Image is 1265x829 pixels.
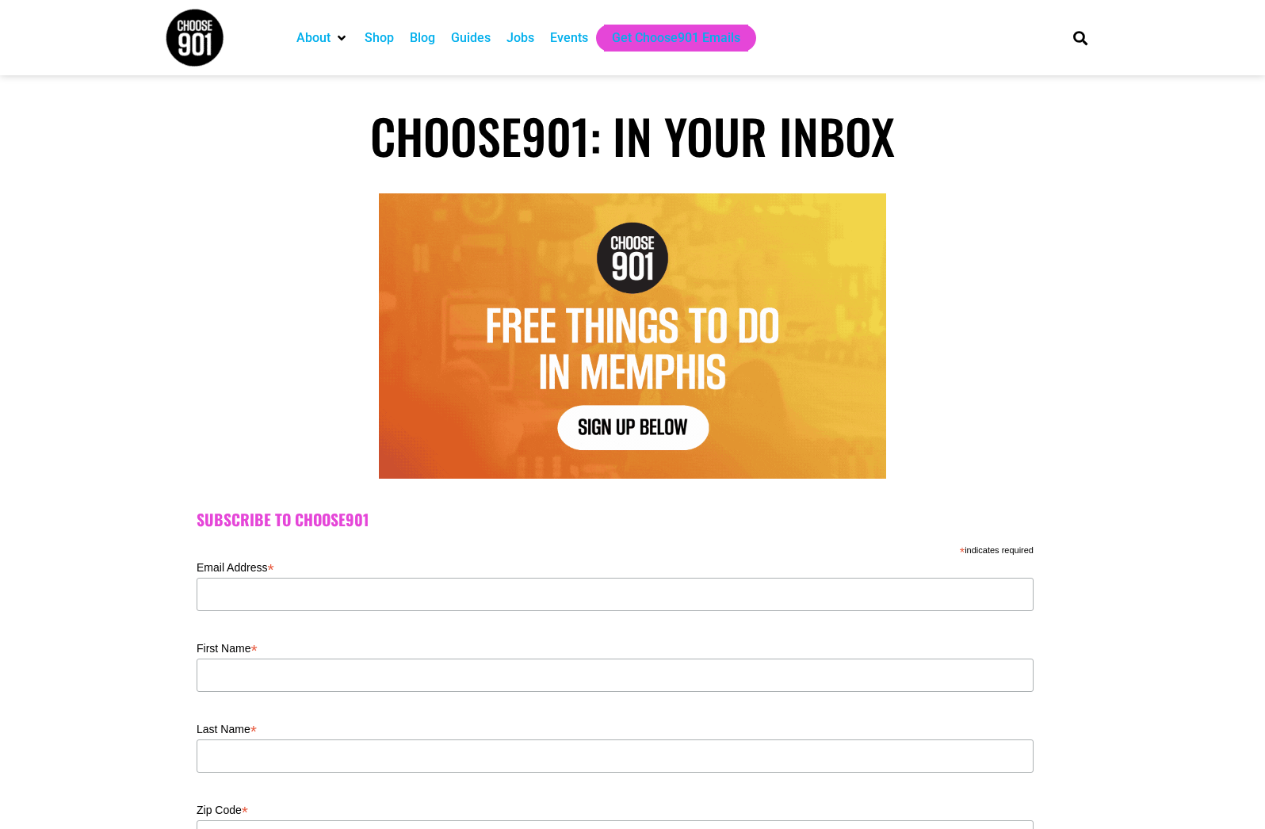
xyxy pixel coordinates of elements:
a: Shop [365,29,394,48]
a: About [296,29,331,48]
label: First Name [197,637,1034,656]
label: Last Name [197,718,1034,737]
img: Text graphic with "Choose 901" logo. Reads: "7 Things to Do in Memphis This Week. Sign Up Below."... [379,193,886,479]
div: Search [1068,25,1094,51]
label: Email Address [197,556,1034,575]
h1: Choose901: In Your Inbox [165,107,1100,164]
a: Get Choose901 Emails [612,29,740,48]
nav: Main nav [289,25,1046,52]
a: Events [550,29,588,48]
a: Guides [451,29,491,48]
div: indicates required [197,541,1034,556]
a: Blog [410,29,435,48]
label: Zip Code [197,799,1034,818]
a: Jobs [506,29,534,48]
h2: Subscribe to Choose901 [197,510,1068,529]
div: About [289,25,357,52]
